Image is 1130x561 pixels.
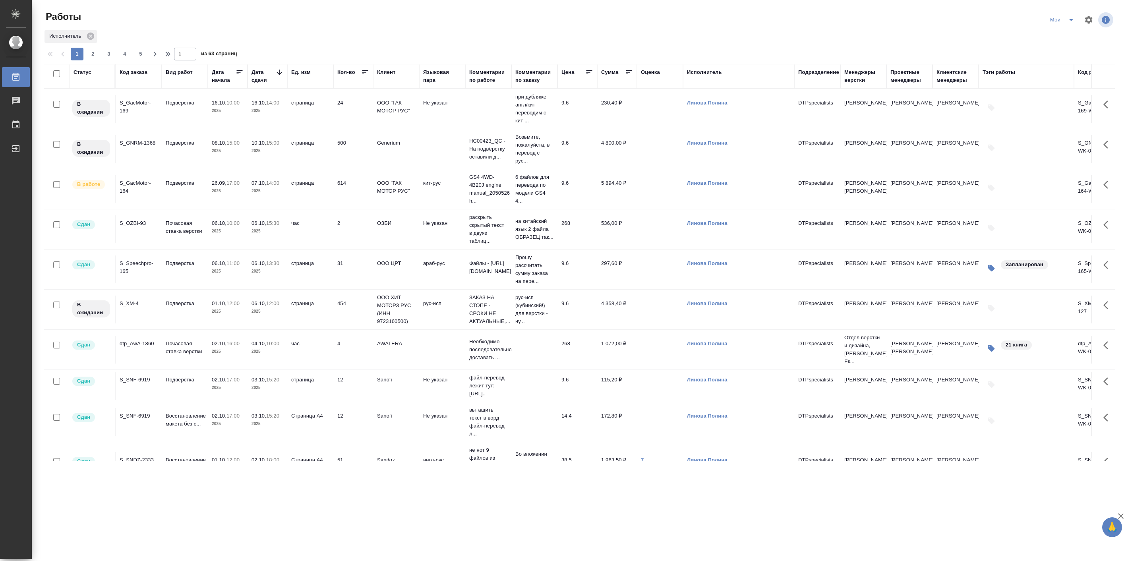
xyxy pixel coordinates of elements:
p: НС00423_QC - На подвёрстку оставили д... [469,137,507,161]
div: Менеджер проверил работу исполнителя, передает ее на следующий этап [72,376,111,387]
td: S_SNDZ-2333-WK-017 [1074,452,1120,480]
p: 14:00 [266,100,279,106]
p: 04.10, [252,340,266,346]
button: Здесь прячутся важные кнопки [1099,296,1118,315]
td: Страница А4 [287,408,333,436]
a: Линова Полина [687,260,728,266]
p: GS4 4WD-4B20J engine manual_2050526 h... [469,173,507,205]
div: Менеджер проверил работу исполнителя, передает ее на следующий этап [72,456,111,467]
p: 2025 [252,348,283,356]
td: [PERSON_NAME] [886,255,933,283]
td: S_GacMotor-164-WK-026 [1074,175,1120,203]
td: S_Speechpro-165-WK-010 [1074,255,1120,283]
div: Исполнитель назначен, приступать к работе пока рано [72,99,111,118]
p: 01.10, [212,457,226,463]
p: Подверстка [166,376,204,384]
td: страница [287,135,333,163]
p: 13:30 [266,260,279,266]
div: S_GacMotor-164 [120,179,158,195]
span: 5 [134,50,147,58]
div: Клиентские менеджеры [937,68,975,84]
button: 🙏 [1102,517,1122,537]
p: В ожидании [77,301,105,317]
p: Подверстка [166,259,204,267]
p: 17:00 [226,377,240,383]
p: 06.10, [212,260,226,266]
p: [PERSON_NAME] [844,259,882,267]
p: 2025 [212,147,244,155]
p: 02.10, [212,413,226,419]
p: 15:20 [266,413,279,419]
p: 11:00 [226,260,240,266]
p: 15:00 [226,140,240,146]
p: 06.10, [252,220,266,226]
div: Вид работ [166,68,193,76]
p: ОЗБИ [377,219,415,227]
div: Оценка [641,68,660,76]
p: 2025 [252,384,283,392]
td: страница [287,175,333,203]
button: Добавить тэги [983,139,1000,157]
p: В работе [77,180,100,188]
div: S_Speechpro-165 [120,259,158,275]
p: [PERSON_NAME] [844,139,882,147]
td: [PERSON_NAME] [933,296,979,323]
p: рус-исп (кубинский!) для верстки - ну... [515,294,553,325]
p: 2025 [212,420,244,428]
td: страница [287,255,333,283]
td: Не указан [419,372,465,400]
p: Сдан [77,377,90,385]
td: 9.6 [557,296,597,323]
p: Подверстка [166,139,204,147]
button: 5 [134,48,147,60]
p: В ожидании [77,140,105,156]
p: Возьмите, пожалуйста, в перевод с рус... [515,133,553,165]
td: DTPspecialists [794,408,840,436]
p: Файлы - [URL][DOMAIN_NAME].. [469,259,507,275]
div: Ед. изм [291,68,311,76]
p: 12:00 [226,457,240,463]
p: 16.10, [252,100,266,106]
p: 01.10, [212,300,226,306]
p: 10:00 [266,340,279,346]
button: Здесь прячутся важные кнопки [1099,135,1118,154]
div: split button [1047,14,1079,26]
td: [PERSON_NAME] [886,296,933,323]
p: 21 книга [1006,341,1027,349]
button: Здесь прячутся важные кнопки [1099,215,1118,234]
a: Линова Полина [687,220,728,226]
p: Подверстка [166,99,204,107]
p: Почасовая ставка верстки [166,219,204,235]
p: [PERSON_NAME] [844,300,882,308]
p: 2025 [212,267,244,275]
button: Здесь прячутся важные кнопки [1099,408,1118,427]
button: 3 [103,48,115,60]
td: 38.5 [557,452,597,480]
div: Статус [74,68,91,76]
p: В ожидании [77,100,105,116]
td: DTPspecialists [794,336,840,364]
td: [PERSON_NAME] [933,135,979,163]
button: Здесь прячутся важные кнопки [1099,95,1118,114]
td: 230,40 ₽ [597,95,637,123]
div: Код работы [1078,68,1109,76]
div: dtp_AwA-1860 [120,340,158,348]
p: на китайский язык 2 файла ОБРАЗЕЦ так... [515,217,553,241]
button: Добавить тэги [983,99,1000,116]
td: 9.6 [557,372,597,400]
button: Добавить тэги [983,300,1000,317]
td: [PERSON_NAME] [886,175,933,203]
p: 6 файлов для перевода по модели GS4 4... [515,173,553,205]
div: Сумма [601,68,618,76]
td: араб-рус [419,255,465,283]
button: Здесь прячутся важные кнопки [1099,175,1118,194]
td: 31 [333,255,373,283]
td: 9.6 [557,255,597,283]
td: DTPspecialists [794,372,840,400]
p: OOO ЦРТ [377,259,415,267]
a: Линова Полина [687,413,728,419]
div: Исполнитель [45,30,97,43]
button: Изменить тэги [983,259,1000,277]
div: Менеджер проверил работу исполнителя, передает ее на следующий этап [72,259,111,270]
div: Запланирован [1000,259,1049,270]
